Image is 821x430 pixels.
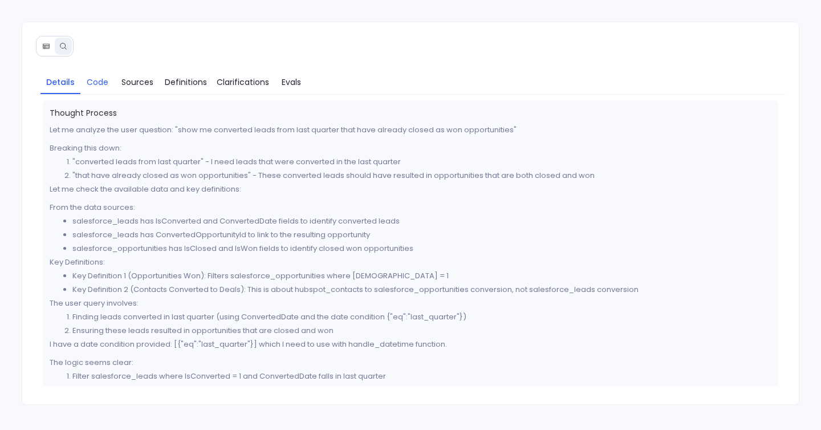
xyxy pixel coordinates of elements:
[72,269,772,283] li: Key Definition 1 (Opportunities Won): Filters salesforce_opportunities where [DEMOGRAPHIC_DATA] = 1
[72,324,772,338] li: Ensuring these leads resulted in opportunities that are closed and won
[72,169,772,182] li: "that have already closed as won opportunities" - These converted leads should have resulted in o...
[72,310,772,324] li: Finding leads converted in last quarter (using ConvertedDate and the date condition {"eq":"last_q...
[72,383,772,397] li: Join with salesforce_opportunities using ConvertedOpportunityId
[72,214,772,228] li: salesforce_leads has IsConverted and ConvertedDate fields to identify converted leads
[121,76,153,88] span: Sources
[282,76,301,88] span: Evals
[217,76,269,88] span: Clarifications
[46,76,75,88] span: Details
[50,338,772,351] p: I have a date condition provided: [{"eq":"last_quarter"}] which I need to use with handle_datetim...
[87,76,108,88] span: Code
[165,76,207,88] span: Definitions
[50,297,772,310] p: The user query involves:
[50,123,772,137] p: Let me analyze the user question: "show me converted leads from last quarter that have already cl...
[50,356,772,370] p: The logic seems clear:
[72,242,772,255] li: salesforce_opportunities has IsClosed and IsWon fields to identify closed won opportunities
[50,182,772,196] p: Let me check the available data and key definitions:
[50,255,772,269] p: Key Definitions:
[72,283,772,297] li: Key Definition 2 (Contacts Converted to Deals): This is about hubspot_contacts to salesforce_oppo...
[50,141,772,155] p: Breaking this down:
[72,370,772,383] li: Filter salesforce_leads where IsConverted = 1 and ConvertedDate falls in last quarter
[50,107,772,119] span: Thought Process
[50,201,772,214] p: From the data sources:
[72,155,772,169] li: "converted leads from last quarter" - I need leads that were converted in the last quarter
[72,228,772,242] li: salesforce_leads has ConvertedOpportunityId to link to the resulting opportunity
